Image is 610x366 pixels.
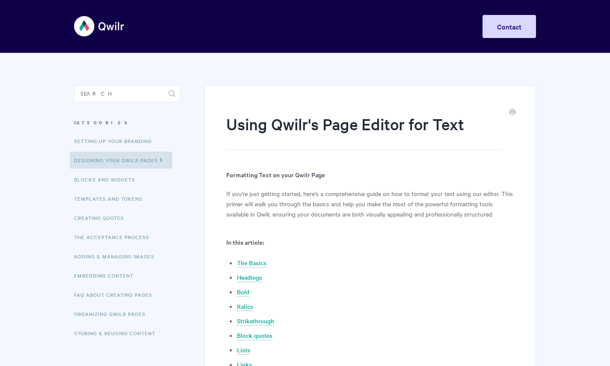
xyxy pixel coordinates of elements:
a: Lists [237,346,250,355]
a: Storing & Reusing Content [74,325,162,342]
a: Creating Quotes [74,209,130,226]
a: Templates and Tokens [74,190,149,207]
a: FAQ About Creating Pages [74,286,159,303]
a: Print this Article [509,108,516,117]
a: Bold [237,287,249,297]
a: Strikethrough [237,316,274,326]
p: If you're just getting started, here's a comprehensive guide on how to format your text using our... [226,188,514,219]
b: Formatting Text on your Qwilr Page [226,170,325,179]
a: The Acceptance Process [74,228,156,246]
a: Block quotes [237,331,272,340]
a: Contact [483,15,536,38]
a: Blocks and Widgets [74,171,142,188]
img: Qwilr Help Center [74,10,125,42]
a: Adding & Managing Images [74,248,161,265]
input: Search [74,85,181,102]
a: Setting up your Branding [74,132,158,149]
a: Italics [237,302,253,311]
h3: Categories [74,115,181,130]
a: Designing Your Qwilr Pages [70,152,172,169]
a: The Basics [237,258,267,268]
a: Embedding Content [74,267,140,284]
h1: Using Qwilr's Page Editor for Text [226,113,501,150]
a: Headings [237,273,262,282]
a: Organizing Qwilr Pages [74,305,152,322]
b: In this article: [226,237,264,246]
